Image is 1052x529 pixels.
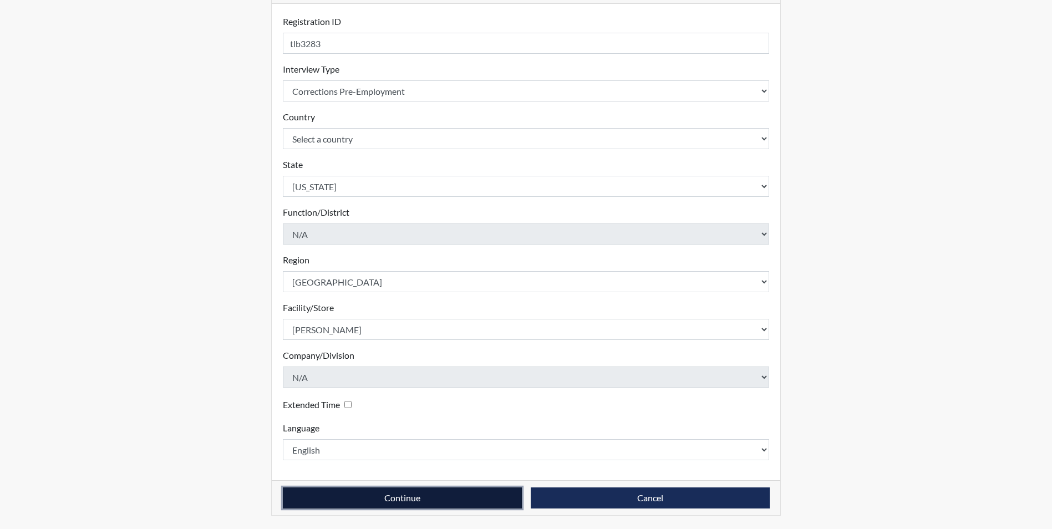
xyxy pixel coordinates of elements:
label: Country [283,110,315,124]
label: Interview Type [283,63,339,76]
button: Continue [283,487,522,508]
label: Company/Division [283,349,354,362]
label: State [283,158,303,171]
input: Insert a Registration ID, which needs to be a unique alphanumeric value for each interviewee [283,33,770,54]
label: Language [283,421,319,435]
label: Registration ID [283,15,341,28]
button: Cancel [531,487,770,508]
label: Facility/Store [283,301,334,314]
label: Function/District [283,206,349,219]
label: Region [283,253,309,267]
div: Checking this box will provide the interviewee with an accomodation of extra time to answer each ... [283,396,356,413]
label: Extended Time [283,398,340,411]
